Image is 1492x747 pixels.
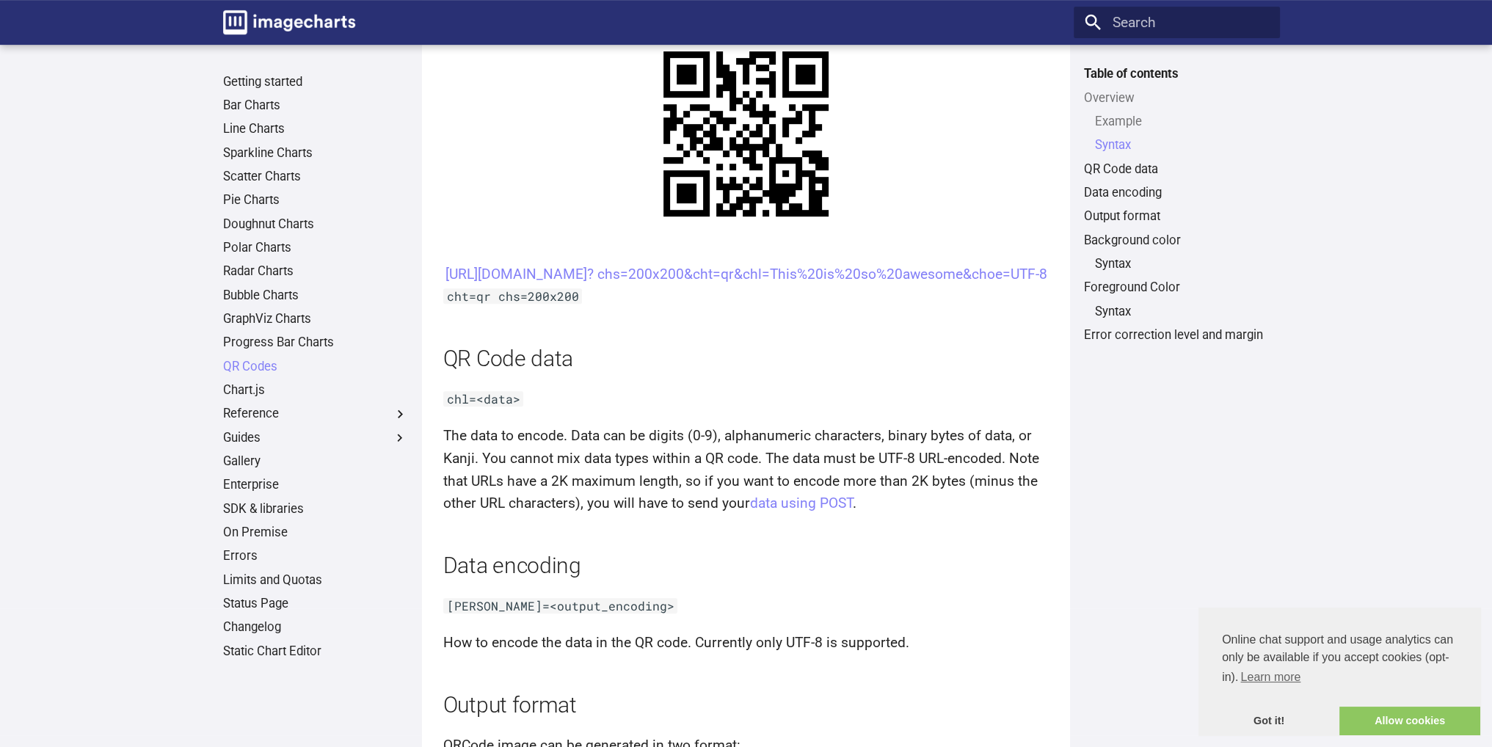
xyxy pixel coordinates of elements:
a: Overview [1084,90,1269,106]
label: Table of contents [1074,66,1280,82]
a: Gallery [223,453,408,470]
input: Search [1074,7,1280,38]
p: How to encode the data in the QR code. Currently only UTF-8 is supported. [443,632,1049,655]
a: Doughnut Charts [223,216,408,233]
a: Changelog [223,619,408,635]
a: Limits and Quotas [223,572,408,589]
label: Guides [223,430,408,446]
code: [PERSON_NAME]=<output_encoding> [443,598,678,613]
a: dismiss cookie message [1198,707,1339,736]
code: cht=qr chs=200x200 [443,288,583,304]
a: Output format [1084,208,1269,225]
img: chart [630,18,862,249]
a: Sparkline Charts [223,145,408,161]
a: learn more about cookies [1238,666,1303,688]
a: Enterprise [223,477,408,493]
a: Bar Charts [223,98,408,114]
a: Syntax [1095,256,1270,272]
div: cookieconsent [1198,608,1480,735]
img: logo [223,10,355,34]
a: QR Codes [223,359,408,375]
a: Scatter Charts [223,169,408,185]
span: Online chat support and usage analytics can only be available if you accept cookies (opt-in). [1222,631,1457,688]
a: data using POST [750,495,853,511]
a: Foreground Color [1084,280,1269,296]
a: Getting started [223,74,408,90]
a: Line Charts [223,121,408,137]
a: On Premise [223,525,408,541]
a: Errors [223,548,408,564]
nav: Table of contents [1074,66,1280,343]
a: QR Code data [1084,161,1269,178]
nav: Overview [1084,114,1269,153]
a: Progress Bar Charts [223,335,408,351]
a: Syntax [1095,304,1270,320]
a: Background color [1084,233,1269,249]
a: Bubble Charts [223,288,408,304]
a: Syntax [1095,137,1270,153]
a: Pie Charts [223,192,408,208]
a: Data encoding [1084,185,1269,201]
a: Error correction level and margin [1084,327,1269,343]
code: chl=<data> [443,391,524,407]
a: [URL][DOMAIN_NAME]? chs=200x200&cht=qr&chl=This%20is%20so%20awesome&choe=UTF-8 [445,266,1047,283]
a: Static Chart Editor [223,644,408,660]
a: Image-Charts documentation [216,4,362,42]
nav: Background color [1084,256,1269,272]
a: allow cookies [1339,707,1480,736]
a: Chart.js [223,382,408,398]
a: SDK & libraries [223,501,408,517]
nav: Foreground Color [1084,304,1269,320]
h2: Output format [443,690,1049,721]
a: Status Page [223,596,408,612]
a: Polar Charts [223,240,408,256]
label: Reference [223,406,408,422]
a: Example [1095,114,1270,130]
a: GraphViz Charts [223,311,408,327]
a: Radar Charts [223,263,408,280]
h2: Data encoding [443,550,1049,581]
h2: QR Code data [443,343,1049,374]
p: The data to encode. Data can be digits (0-9), alphanumeric characters, binary bytes of data, or K... [443,425,1049,515]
